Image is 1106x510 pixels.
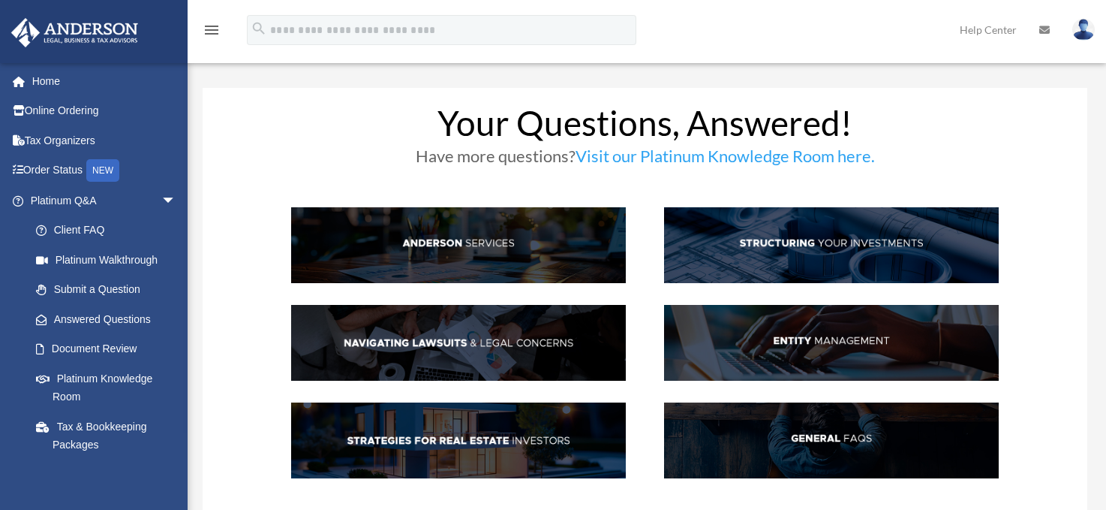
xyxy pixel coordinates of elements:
div: NEW [86,159,119,182]
img: StratsRE_hdr [291,403,626,478]
a: Answered Questions [21,304,199,334]
a: Platinum Q&Aarrow_drop_down [11,186,199,216]
img: EntManag_hdr [664,305,999,381]
i: search [251,20,267,37]
img: AndServ_hdr [291,207,626,283]
a: Home [11,66,199,96]
a: Platinum Walkthrough [21,245,199,275]
img: Anderson Advisors Platinum Portal [7,18,143,47]
a: Tax & Bookkeeping Packages [21,412,199,460]
a: Submit a Question [21,275,199,305]
a: Tax Organizers [11,125,199,155]
img: StructInv_hdr [664,207,999,283]
h3: Have more questions? [291,148,999,172]
span: arrow_drop_down [161,186,191,216]
img: User Pic [1072,19,1095,41]
a: Document Review [21,334,199,364]
a: Client FAQ [21,216,191,246]
a: Platinum Knowledge Room [21,364,199,412]
img: NavLaw_hdr [291,305,626,381]
a: menu [203,26,221,39]
img: GenFAQ_hdr [664,403,999,478]
h1: Your Questions, Answered! [291,106,999,148]
a: Visit our Platinum Knowledge Room here. [576,146,875,174]
i: menu [203,21,221,39]
a: Order StatusNEW [11,155,199,186]
a: Online Ordering [11,96,199,126]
